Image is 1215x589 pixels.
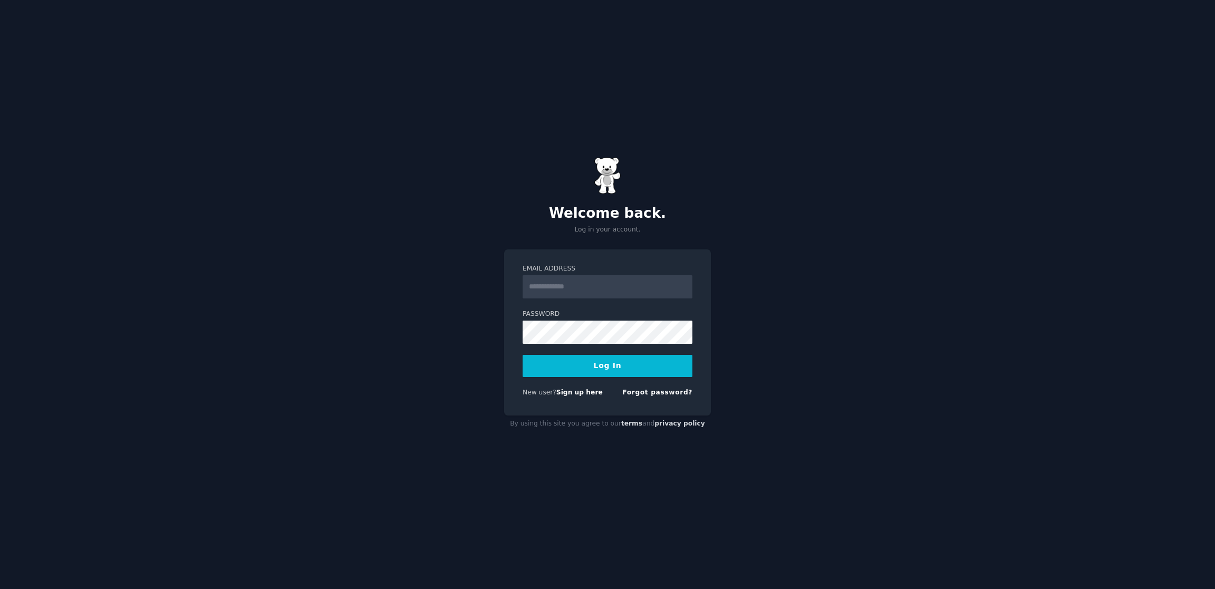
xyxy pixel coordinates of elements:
[504,225,711,235] p: Log in your account.
[504,416,711,432] div: By using this site you agree to our and
[523,310,692,319] label: Password
[523,355,692,377] button: Log In
[621,420,642,427] a: terms
[556,389,603,396] a: Sign up here
[523,389,556,396] span: New user?
[622,389,692,396] a: Forgot password?
[594,157,621,194] img: Gummy Bear
[523,264,692,274] label: Email Address
[504,205,711,222] h2: Welcome back.
[654,420,705,427] a: privacy policy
